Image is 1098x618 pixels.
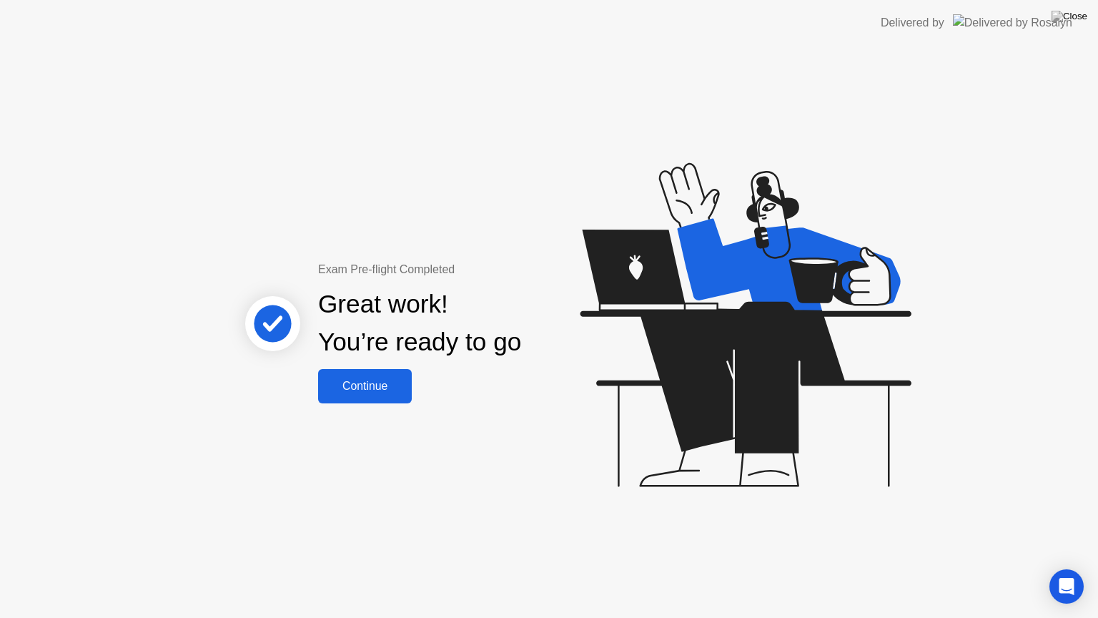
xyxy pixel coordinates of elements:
[318,261,613,278] div: Exam Pre-flight Completed
[1052,11,1087,22] img: Close
[322,380,407,393] div: Continue
[953,14,1072,31] img: Delivered by Rosalyn
[318,369,412,403] button: Continue
[1049,569,1084,604] div: Open Intercom Messenger
[881,14,944,31] div: Delivered by
[318,285,521,361] div: Great work! You’re ready to go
